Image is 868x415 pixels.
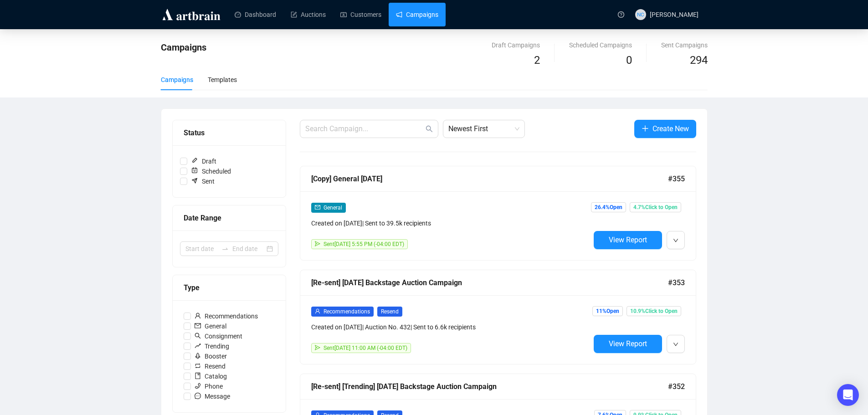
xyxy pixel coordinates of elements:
[191,391,234,401] span: Message
[221,245,229,252] span: swap-right
[191,381,226,391] span: Phone
[340,3,381,26] a: Customers
[191,351,231,361] span: Booster
[324,241,404,247] span: Sent [DATE] 5:55 PM (-04:00 EDT)
[208,75,237,85] div: Templates
[668,277,685,288] span: #353
[650,11,699,18] span: [PERSON_NAME]
[592,306,623,316] span: 11% Open
[634,120,696,138] button: Create New
[492,40,540,50] div: Draft Campaigns
[426,125,433,133] span: search
[184,127,275,138] div: Status
[626,54,632,67] span: 0
[235,3,276,26] a: Dashboard
[673,342,678,347] span: down
[569,40,632,50] div: Scheduled Campaigns
[324,345,407,351] span: Sent [DATE] 11:00 AM (-04:00 EDT)
[668,173,685,184] span: #355
[187,176,218,186] span: Sent
[191,321,230,331] span: General
[161,42,206,53] span: Campaigns
[315,308,320,314] span: user
[305,123,424,134] input: Search Campaign...
[837,384,859,406] div: Open Intercom Messenger
[637,10,644,19] span: NC
[448,120,519,138] span: Newest First
[187,156,220,166] span: Draft
[187,166,235,176] span: Scheduled
[161,75,193,85] div: Campaigns
[311,277,668,288] div: [Re-sent] [DATE] Backstage Auction Campaign
[630,202,681,212] span: 4.7% Click to Open
[195,363,201,369] span: retweet
[396,3,438,26] a: Campaigns
[311,218,590,228] div: Created on [DATE] | Sent to 39.5k recipients
[195,313,201,319] span: user
[191,331,246,341] span: Consignment
[311,381,668,392] div: [Re-sent] [Trending] [DATE] Backstage Auction Campaign
[642,125,649,132] span: plus
[591,202,626,212] span: 26.4% Open
[300,166,696,261] a: [Copy] General [DATE]#355mailGeneralCreated on [DATE]| Sent to 39.5k recipientssendSent[DATE] 5:5...
[191,361,229,371] span: Resend
[594,231,662,249] button: View Report
[300,270,696,364] a: [Re-sent] [DATE] Backstage Auction Campaign#353userRecommendationsResendCreated on [DATE]| Auctio...
[324,308,370,315] span: Recommendations
[673,238,678,243] span: down
[191,341,233,351] span: Trending
[195,333,201,339] span: search
[609,236,647,244] span: View Report
[534,54,540,67] span: 2
[627,306,681,316] span: 10.9% Click to Open
[291,3,326,26] a: Auctions
[184,212,275,224] div: Date Range
[668,381,685,392] span: #352
[311,322,590,332] div: Created on [DATE] | Auction No. 432 | Sent to 6.6k recipients
[311,173,668,184] div: [Copy] General [DATE]
[618,11,624,18] span: question-circle
[195,343,201,349] span: rise
[195,373,201,379] span: book
[324,205,342,211] span: General
[191,371,231,381] span: Catalog
[195,353,201,359] span: rocket
[652,123,689,134] span: Create New
[191,311,262,321] span: Recommendations
[661,40,708,50] div: Sent Campaigns
[195,323,201,329] span: mail
[161,7,222,22] img: logo
[690,54,708,67] span: 294
[195,393,201,399] span: message
[594,335,662,353] button: View Report
[221,245,229,252] span: to
[184,282,275,293] div: Type
[315,241,320,246] span: send
[185,244,218,254] input: Start date
[377,307,402,317] span: Resend
[609,339,647,348] span: View Report
[195,383,201,389] span: phone
[315,345,320,350] span: send
[232,244,265,254] input: End date
[315,205,320,210] span: mail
